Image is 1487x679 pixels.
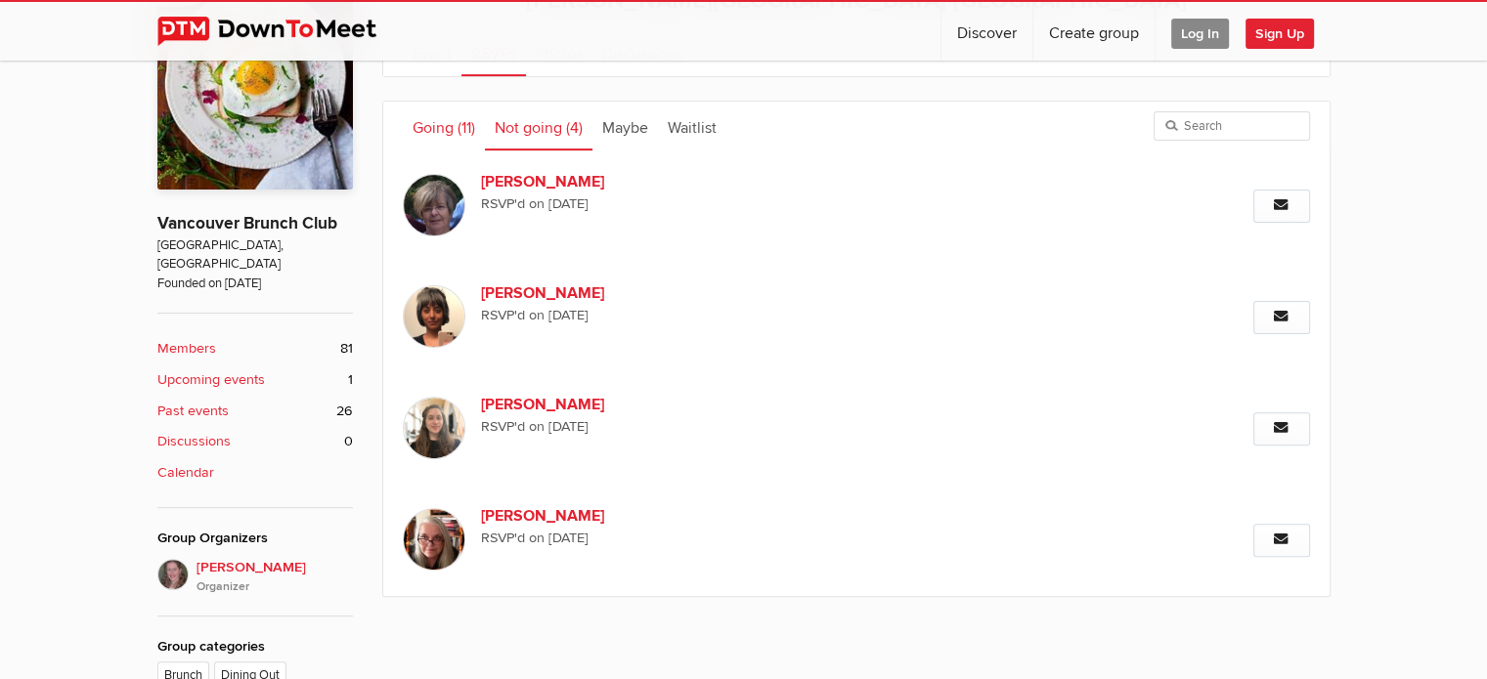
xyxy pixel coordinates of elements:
span: Sign Up [1246,19,1314,49]
b: Upcoming events [157,369,265,391]
span: RSVP'd on [481,416,1038,438]
div: Group categories [157,636,353,658]
div: Group Organizers [157,528,353,549]
a: Log In [1156,2,1245,61]
span: [PERSON_NAME] [197,557,353,596]
span: RSVP'd on [481,528,1038,549]
input: Search [1154,111,1310,141]
span: (11) [458,118,475,138]
span: (4) [566,118,583,138]
a: Waitlist [658,102,726,150]
a: [PERSON_NAME] [481,281,815,305]
i: [DATE] [548,418,589,435]
i: Organizer [197,578,353,596]
img: Julie Nagra [403,285,465,348]
img: DownToMeet [157,17,407,46]
img: Margery [403,174,465,236]
a: [PERSON_NAME]Organizer [157,559,353,596]
span: Founded on [DATE] [157,275,353,293]
a: Not going (4) [485,102,592,150]
i: [DATE] [548,307,589,323]
i: [DATE] [548,195,589,212]
span: Log In [1171,19,1229,49]
a: Create group [1033,2,1155,61]
span: 26 [336,401,353,422]
b: Past events [157,401,229,422]
a: Going (11) [403,102,485,150]
a: Maybe [592,102,658,150]
b: Members [157,338,216,360]
img: vicki sawyer [157,559,189,590]
i: [DATE] [548,530,589,546]
span: 81 [340,338,353,360]
a: Vancouver Brunch Club [157,213,337,233]
a: Sign Up [1246,2,1330,61]
span: [GEOGRAPHIC_DATA], [GEOGRAPHIC_DATA] [157,236,353,275]
a: Calendar [157,462,353,484]
span: RSVP'd on [481,305,1038,326]
span: 1 [348,369,353,391]
a: Upcoming events 1 [157,369,353,391]
a: [PERSON_NAME] [481,393,815,416]
a: Past events 26 [157,401,353,422]
a: [PERSON_NAME] [481,504,815,528]
span: RSVP'd on [481,193,1038,215]
a: Discover [941,2,1032,61]
a: Discussions 0 [157,431,353,452]
img: Jules S [403,397,465,459]
b: Discussions [157,431,231,452]
span: 0 [344,431,353,452]
a: Members 81 [157,338,353,360]
img: Mari S [403,508,465,571]
b: Calendar [157,462,214,484]
a: [PERSON_NAME] [481,170,815,193]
